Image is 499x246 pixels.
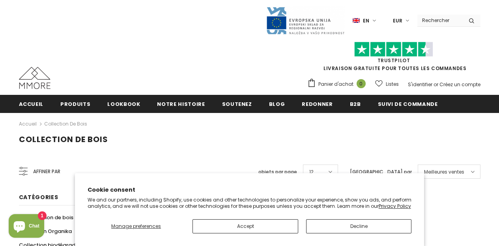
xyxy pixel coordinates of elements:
a: Privacy Policy [379,203,411,209]
a: Panier d'achat 0 [307,78,370,90]
a: Collection de bois [19,211,73,224]
span: EUR [393,17,402,25]
span: LIVRAISON GRATUITE POUR TOUTES LES COMMANDES [307,45,480,72]
span: Produits [60,100,90,108]
label: objets par page [258,168,297,176]
a: Accueil [19,119,37,129]
span: Lookbook [107,100,140,108]
a: Collection de bois [44,120,87,127]
a: Suivi de commande [378,95,438,113]
span: B2B [350,100,361,108]
span: or [434,81,438,88]
input: Search Site [417,15,463,26]
a: Javni Razpis [266,17,345,24]
span: Panier d'achat [318,80,353,88]
span: Manage preferences [111,223,161,229]
span: Catégories [19,193,58,201]
span: Blog [269,100,285,108]
img: Javni Razpis [266,6,345,35]
span: Suivi de commande [378,100,438,108]
label: [GEOGRAPHIC_DATA] par [350,168,412,176]
span: Affiner par [33,167,60,176]
a: soutenez [222,95,252,113]
span: Meilleures ventes [424,168,464,176]
a: Accueil [19,95,44,113]
a: Blog [269,95,285,113]
span: Collection de bois [26,214,73,221]
inbox-online-store-chat: Shopify online store chat [6,214,47,240]
p: We and our partners, including Shopify, use cookies and other technologies to personalize your ex... [88,197,412,209]
span: Accueil [19,100,44,108]
span: Listes [386,80,399,88]
a: Listes [375,77,399,91]
span: 12 [309,168,314,176]
h2: Cookie consent [88,186,412,194]
img: Cas MMORE [19,67,50,89]
span: Collection de bois [19,134,108,145]
a: TrustPilot [378,57,410,64]
a: Créez un compte [439,81,480,88]
a: Produits [60,95,90,113]
a: Lookbook [107,95,140,113]
span: en [363,17,369,25]
button: Manage preferences [88,219,185,233]
span: soutenez [222,100,252,108]
a: Redonner [302,95,333,113]
span: Redonner [302,100,333,108]
a: B2B [350,95,361,113]
a: S'identifier [408,81,432,88]
button: Accept [192,219,298,233]
img: i-lang-1.png [353,17,360,24]
a: Notre histoire [157,95,205,113]
span: 0 [357,79,366,88]
button: Decline [306,219,411,233]
img: Faites confiance aux étoiles pilotes [354,42,433,57]
span: Notre histoire [157,100,205,108]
